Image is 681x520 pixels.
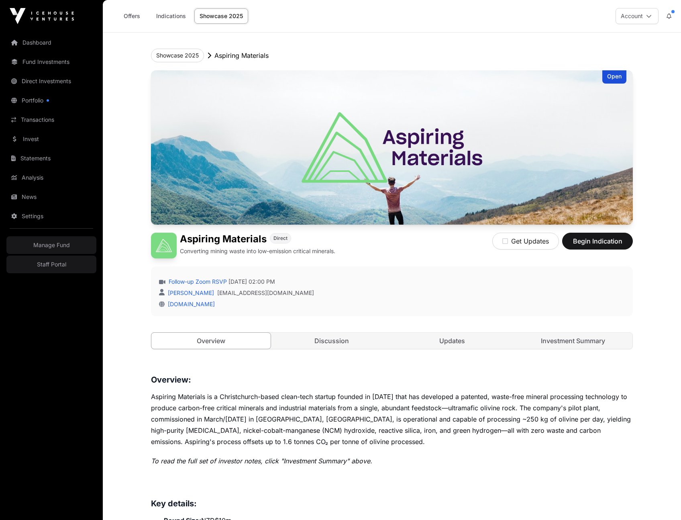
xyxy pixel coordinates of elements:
[151,233,177,258] img: Aspiring Materials
[151,497,633,510] h3: Key details:
[217,289,314,297] a: [EMAIL_ADDRESS][DOMAIN_NAME]
[151,391,633,447] p: Aspiring Materials is a Christchurch-based clean-tech startup founded in [DATE] that has develope...
[6,236,96,254] a: Manage Fund
[6,111,96,129] a: Transactions
[180,233,267,246] h1: Aspiring Materials
[214,51,269,60] p: Aspiring Materials
[273,235,287,242] span: Direct
[572,236,623,246] span: Begin Indication
[151,332,271,349] a: Overview
[6,72,96,90] a: Direct Investments
[180,247,335,255] p: Converting mining waste into low-emission critical minerals.
[602,70,626,84] div: Open
[151,333,632,349] nav: Tabs
[151,70,633,225] img: Aspiring Materials
[116,8,148,24] a: Offers
[151,49,204,62] button: Showcase 2025
[514,333,633,349] a: Investment Summary
[165,301,215,307] a: [DOMAIN_NAME]
[393,333,512,349] a: Updates
[151,457,372,465] em: To read the full set of investor notes, click "Investment Summary" above.
[151,373,633,386] h3: Overview:
[562,233,633,250] button: Begin Indication
[6,149,96,167] a: Statements
[194,8,248,24] a: Showcase 2025
[6,169,96,186] a: Analysis
[6,256,96,273] a: Staff Portal
[6,207,96,225] a: Settings
[562,241,633,249] a: Begin Indication
[6,92,96,109] a: Portfolio
[228,278,275,286] span: [DATE] 02:00 PM
[492,233,559,250] button: Get Updates
[167,278,227,286] a: Follow-up Zoom RSVP
[166,289,214,296] a: [PERSON_NAME]
[151,8,191,24] a: Indications
[10,8,74,24] img: Icehouse Ventures Logo
[6,34,96,51] a: Dashboard
[6,188,96,206] a: News
[616,8,659,24] button: Account
[6,130,96,148] a: Invest
[6,53,96,71] a: Fund Investments
[272,333,391,349] a: Discussion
